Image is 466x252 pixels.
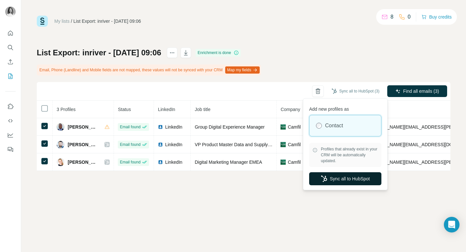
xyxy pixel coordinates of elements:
[158,160,163,165] img: LinkedIn logo
[5,129,16,141] button: Dashboard
[225,66,260,74] button: Map my fields
[37,16,48,27] img: Surfe Logo
[195,124,265,130] span: Group Digital Experience Manager
[54,19,70,24] a: My lists
[5,144,16,155] button: Feedback
[120,159,140,165] span: Email found
[321,146,378,164] span: Profiles that already exist in your CRM will be automatically updated.
[68,141,98,148] span: [PERSON_NAME]
[391,13,393,21] p: 8
[288,141,301,148] span: Camfil
[309,172,381,185] button: Sync all to HubSpot
[387,85,447,97] button: Find all emails (3)
[118,107,131,112] span: Status
[68,124,98,130] span: [PERSON_NAME]
[120,124,140,130] span: Email found
[165,159,182,165] span: LinkedIn
[288,124,301,130] span: Camfil
[5,101,16,112] button: Use Surfe on LinkedIn
[57,158,64,166] img: Avatar
[68,159,98,165] span: [PERSON_NAME]
[167,48,177,58] button: actions
[37,64,261,76] div: Email, Phone (Landline) and Mobile fields are not mapped, these values will not be synced with yo...
[288,159,301,165] span: Camfil
[120,142,140,147] span: Email found
[325,122,343,130] label: Contact
[5,115,16,127] button: Use Surfe API
[195,160,262,165] span: Digital Marketing Manager EMEA
[281,142,286,147] img: company-logo
[5,27,16,39] button: Quick start
[196,49,241,57] div: Enrichment is done
[5,56,16,68] button: Enrich CSV
[57,107,75,112] span: 3 Profiles
[74,18,141,24] div: List Export: inriver - [DATE] 09:06
[158,124,163,130] img: LinkedIn logo
[57,141,64,148] img: Avatar
[403,88,439,94] span: Find all emails (3)
[158,142,163,147] img: LinkedIn logo
[71,18,72,24] li: /
[37,48,161,58] h1: List Export: inriver - [DATE] 09:06
[408,13,411,21] p: 0
[165,141,182,148] span: LinkedIn
[309,103,381,112] p: Add new profiles as
[57,123,64,131] img: Avatar
[5,42,16,53] button: Search
[5,7,16,17] img: Avatar
[444,217,459,232] div: Open Intercom Messenger
[165,124,182,130] span: LinkedIn
[281,160,286,165] img: company-logo
[327,86,384,96] button: Sync all to HubSpot (3)
[281,107,300,112] span: Company
[5,70,16,82] button: My lists
[421,12,452,21] button: Buy credits
[158,107,175,112] span: LinkedIn
[195,107,210,112] span: Job title
[195,142,302,147] span: VP Product Master Data and Supply Chain Controller
[281,124,286,130] img: company-logo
